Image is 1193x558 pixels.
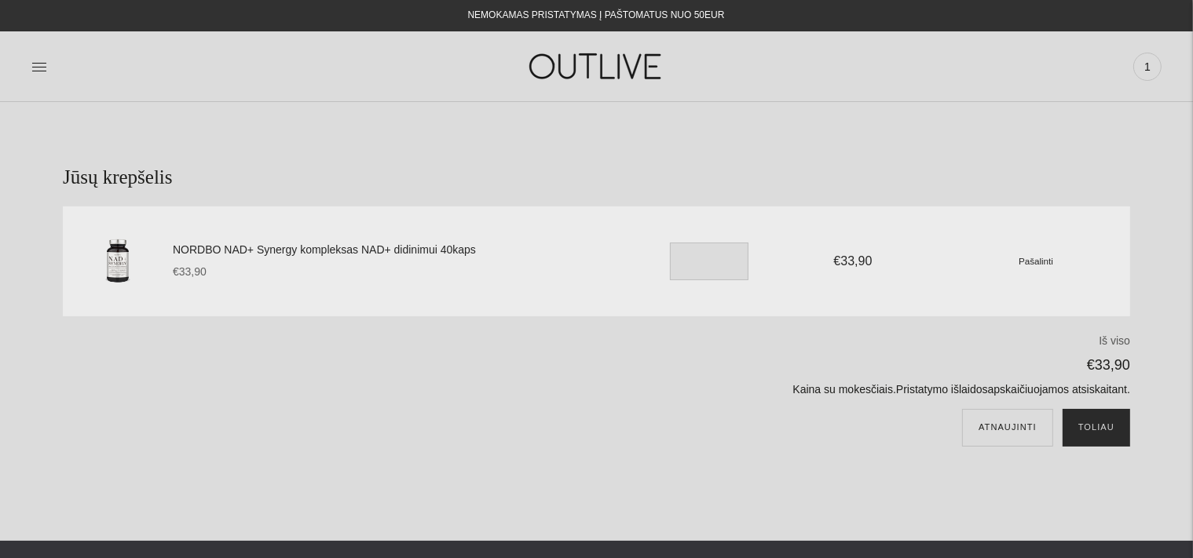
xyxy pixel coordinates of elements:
[962,409,1053,447] button: Atnaujinti
[79,222,157,301] img: NORDBO NAD+ Synergy kompleksas NAD+ didinimui 40kaps
[1019,254,1053,267] a: Pašalinti
[896,383,988,396] a: Pristatymo išlaidos
[670,243,748,280] input: Translation missing: en.cart.general.item_quantity
[437,381,1130,399] p: Kaina su mokesčiais. apskaičiuojamos atsiskaitant.
[1063,409,1130,447] button: Toliau
[63,165,1130,191] h1: Jūsų krepšelis
[468,6,725,25] div: NEMOKAMAS PRISTATYMAS Į PAŠTOMATUS NUO 50EUR
[173,263,628,282] div: €33,90
[437,332,1130,351] p: Iš viso
[173,241,628,260] a: NORDBO NAD+ Synergy kompleksas NAD+ didinimui 40kaps
[1136,56,1158,78] span: 1
[499,39,695,93] img: OUTLIVE
[774,250,931,272] div: €33,90
[437,353,1130,377] p: €33,90
[1133,49,1162,84] a: 1
[1019,256,1053,266] small: Pašalinti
